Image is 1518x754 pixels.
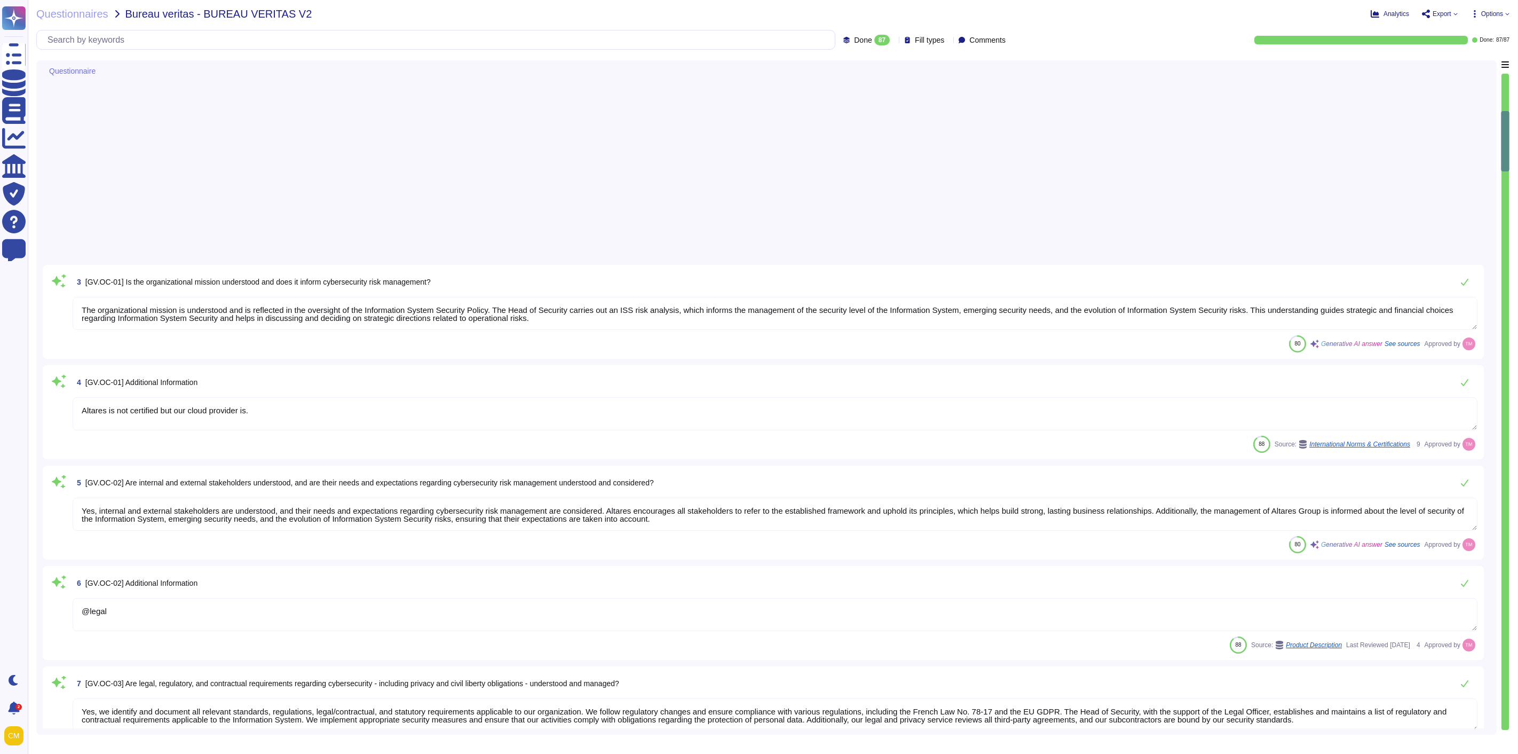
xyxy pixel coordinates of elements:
[73,297,1477,330] textarea: The organizational mission is understood and is reflected in the oversight of the Information Sys...
[1462,337,1475,350] img: user
[1235,642,1241,648] span: 88
[1309,441,1410,447] span: International Norms & Certifications
[1425,341,1460,347] span: Approved by
[4,726,23,745] img: user
[1433,11,1451,17] span: Export
[49,67,96,75] span: Questionnaire
[1425,441,1460,447] span: Approved by
[73,397,1477,430] textarea: Altares is not certified but our cloud provider is.
[73,479,81,486] span: 5
[1294,341,1300,347] span: 80
[1425,642,1460,648] span: Approved by
[42,30,835,49] input: Search by keywords
[73,379,81,386] span: 4
[1480,37,1494,43] span: Done:
[15,704,22,710] div: 2
[85,478,654,487] span: [GV.OC-02] Are internal and external stakeholders understood, and are their needs and expectation...
[1425,541,1460,548] span: Approved by
[1481,11,1503,17] span: Options
[1371,10,1409,18] button: Analytics
[1286,642,1342,648] span: Product Description
[915,36,944,44] span: Fill types
[1414,642,1420,648] span: 4
[1251,641,1342,649] span: Source:
[1462,538,1475,551] img: user
[85,579,197,587] span: [GV.OC-02] Additional Information
[1385,341,1420,347] span: See sources
[1259,441,1264,447] span: 88
[1414,441,1420,447] span: 9
[85,679,619,688] span: [GV.OC-03] Are legal, regulatory, and contractual requirements regarding cybersecurity - includin...
[854,36,872,44] span: Done
[73,498,1477,531] textarea: Yes, internal and external stakeholders are understood, and their needs and expectations regardin...
[1462,639,1475,651] img: user
[73,579,81,587] span: 6
[1346,642,1410,648] span: Last Reviewed [DATE]
[969,36,1006,44] span: Comments
[85,278,431,286] span: [GV.OC-01] Is the organizational mission understood and does it inform cybersecurity risk managem...
[1294,541,1300,547] span: 80
[1321,541,1382,548] span: Generative AI answer
[1383,11,1409,17] span: Analytics
[85,378,197,387] span: [GV.OC-01] Additional Information
[73,698,1477,732] textarea: Yes, we identify and document all relevant standards, regulations, legal/contractual, and statuto...
[1385,541,1420,548] span: See sources
[125,9,312,19] span: Bureau veritas - BUREAU VERITAS V2
[1275,440,1410,449] span: Source:
[73,598,1477,631] textarea: @legal
[36,9,108,19] span: Questionnaires
[2,724,31,748] button: user
[73,680,81,687] span: 7
[1496,37,1509,43] span: 87 / 87
[1321,341,1382,347] span: Generative AI answer
[73,278,81,286] span: 3
[1462,438,1475,451] img: user
[874,35,890,45] div: 87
